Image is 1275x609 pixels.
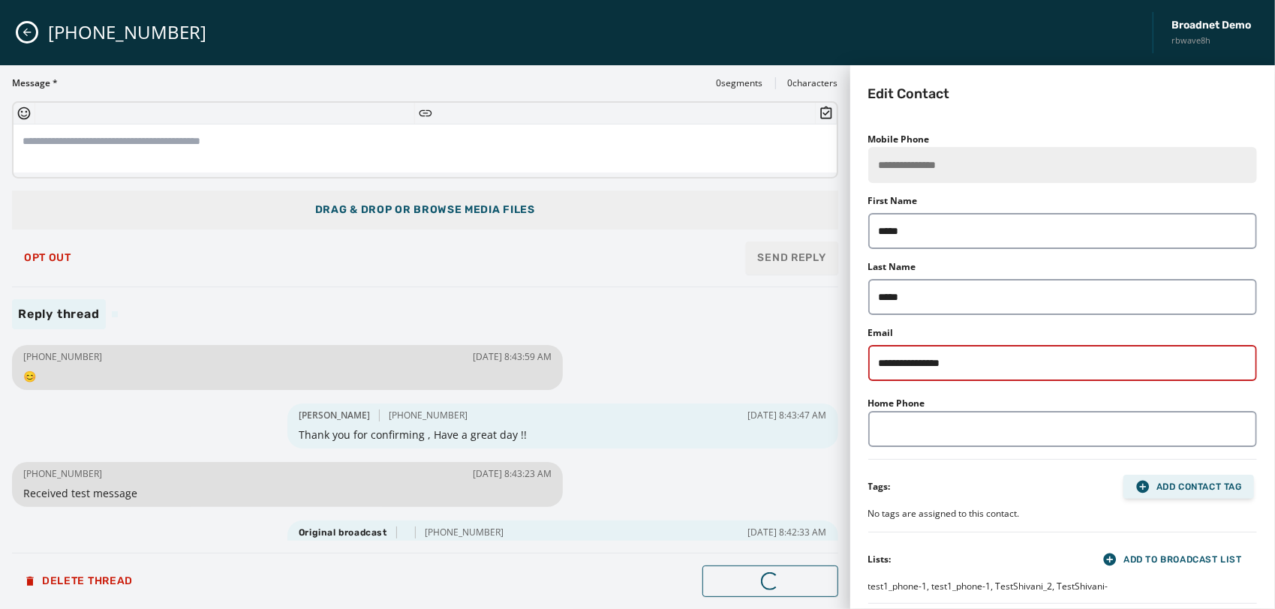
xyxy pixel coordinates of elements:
[1171,34,1251,47] span: rbwave8h
[299,526,387,538] span: Original broadcast
[758,250,826,265] span: Send Reply
[425,526,504,538] span: [PHONE_NUMBER]
[868,133,930,145] label: Mobile Phone
[1171,18,1251,33] span: Broadnet Demo
[473,468,552,480] span: [DATE] 8:43:23 AM
[868,261,916,273] label: Last Name
[1135,479,1242,494] span: Add Contact Tag
[23,486,552,501] span: Received test message
[1102,552,1242,567] span: Add to Broadcast List
[868,195,918,207] label: First Name
[868,553,892,565] div: Lists:
[702,565,837,597] button: Next Message
[715,575,825,587] span: Next Message
[748,526,827,538] span: [DATE] 8:42:33 AM
[868,580,1257,604] span: test1_phone-1, test1_phone-1, TestShivani_2, TestShivani-uploadingsendilistnamewith50characters
[418,106,433,121] button: Insert Short Link
[299,409,370,421] span: [PERSON_NAME]
[746,241,838,274] button: Send Reply
[868,481,891,493] div: Tags:
[299,427,827,442] span: Thank you for confirming , Have a great day !!
[23,369,552,384] span: 😊
[868,508,1257,520] div: No tags are assigned to this contact.
[1123,475,1254,499] button: Add Contact Tag
[748,409,827,421] span: [DATE] 8:43:47 AM
[315,202,535,217] span: Drag & Drop or browse media files
[819,106,834,121] button: Insert Survey
[868,397,925,409] label: Home Phone
[717,77,763,89] span: 0 segments
[1090,547,1254,571] button: Add to Broadcast List
[868,83,950,104] h2: Edit Contact
[389,409,468,421] span: [PHONE_NUMBER]
[868,327,894,339] label: Email
[473,351,552,363] span: [DATE] 8:43:59 AM
[788,77,838,89] span: 0 characters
